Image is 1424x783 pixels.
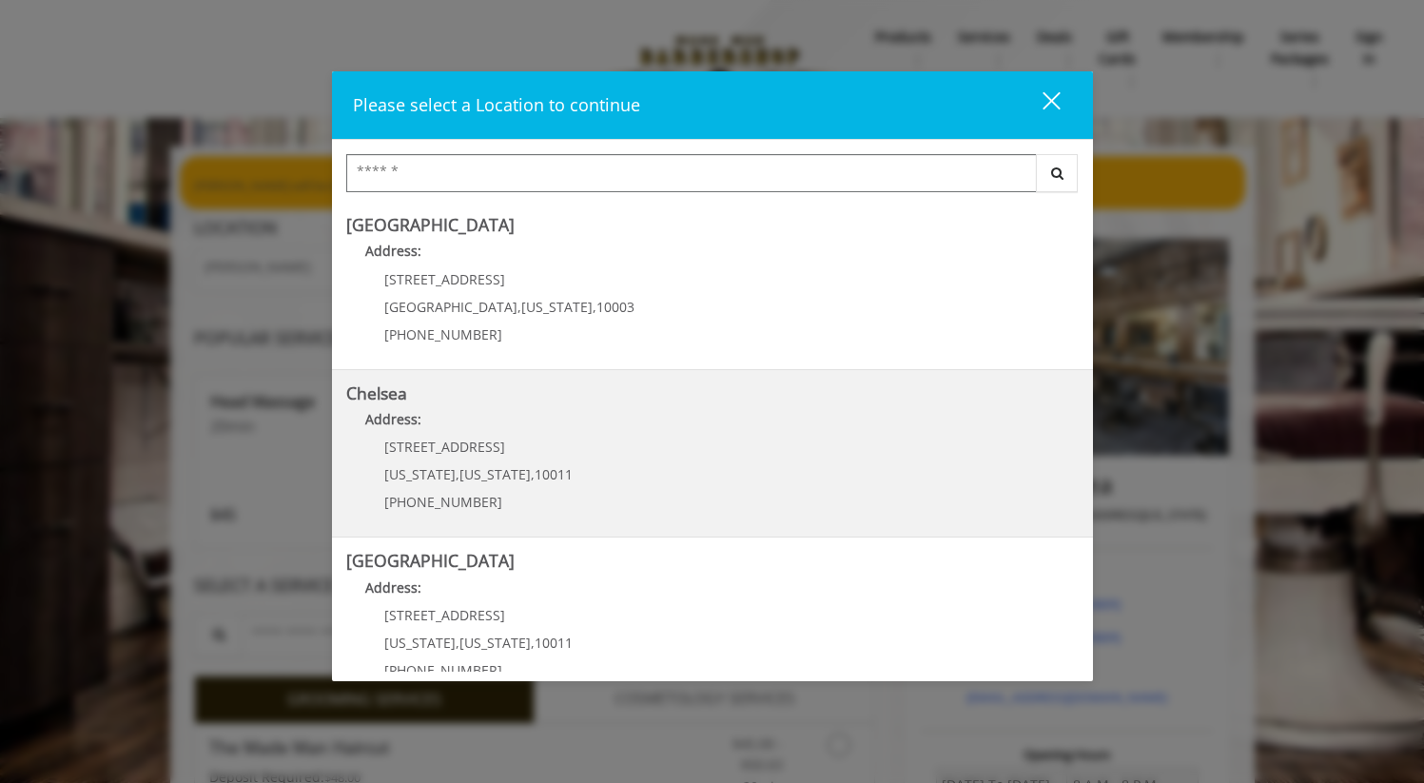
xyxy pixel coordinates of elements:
span: , [593,298,596,316]
span: 10011 [535,465,573,483]
i: Search button [1046,166,1068,180]
span: [US_STATE] [384,634,456,652]
span: , [456,634,459,652]
b: Address: [365,410,421,428]
span: [STREET_ADDRESS] [384,606,505,624]
b: Address: [365,578,421,597]
span: Please select a Location to continue [353,93,640,116]
span: [PHONE_NUMBER] [384,493,502,511]
span: [STREET_ADDRESS] [384,438,505,456]
b: [GEOGRAPHIC_DATA] [346,549,515,572]
span: 10011 [535,634,573,652]
span: [US_STATE] [521,298,593,316]
div: close dialog [1021,90,1059,119]
b: Chelsea [346,382,407,404]
span: [STREET_ADDRESS] [384,270,505,288]
span: [US_STATE] [384,465,456,483]
span: [PHONE_NUMBER] [384,661,502,679]
span: 10003 [596,298,634,316]
input: Search Center [346,154,1037,192]
span: , [531,465,535,483]
span: , [531,634,535,652]
button: close dialog [1007,86,1072,125]
span: [US_STATE] [459,465,531,483]
b: [GEOGRAPHIC_DATA] [346,213,515,236]
span: , [456,465,459,483]
span: , [517,298,521,316]
span: [US_STATE] [459,634,531,652]
div: Center Select [346,154,1079,202]
b: Address: [365,242,421,260]
span: [PHONE_NUMBER] [384,325,502,343]
span: [GEOGRAPHIC_DATA] [384,298,517,316]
